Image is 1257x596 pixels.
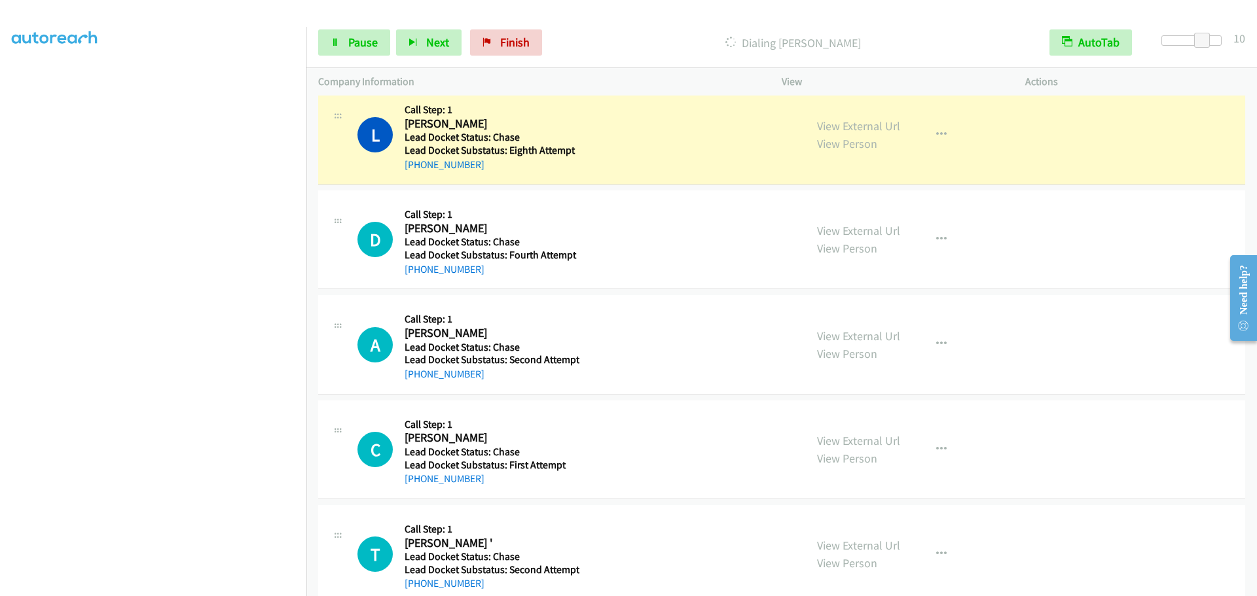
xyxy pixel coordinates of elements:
[817,118,900,133] a: View External Url
[405,418,579,431] h5: Call Step: 1
[357,222,393,257] h1: D
[405,446,579,459] h5: Lead Docket Status: Chase
[1049,29,1132,56] button: AutoTab
[817,136,877,151] a: View Person
[817,433,900,448] a: View External Url
[405,131,579,144] h5: Lead Docket Status: Chase
[817,555,877,570] a: View Person
[1233,29,1245,47] div: 10
[405,536,579,551] h2: [PERSON_NAME] '
[817,346,877,361] a: View Person
[817,328,900,343] a: View External Url
[357,536,393,572] h1: T
[782,74,1002,90] p: View
[405,221,579,236] h2: [PERSON_NAME]
[405,523,579,536] h5: Call Step: 1
[357,117,393,152] h1: L
[1219,246,1257,350] iframe: Resource Center
[405,326,579,341] h2: [PERSON_NAME]
[357,432,393,467] h1: C
[348,35,378,50] span: Pause
[357,327,393,362] h1: A
[817,451,877,466] a: View Person
[405,459,579,472] h5: Lead Docket Substatus: First Attempt
[560,34,1026,52] p: Dialing [PERSON_NAME]
[357,432,393,467] div: The call is yet to be attempted
[405,341,579,354] h5: Lead Docket Status: Chase
[396,29,462,56] button: Next
[318,29,390,56] a: Pause
[357,536,393,572] div: The call is yet to be attempted
[405,368,484,380] a: [PHONE_NUMBER]
[405,144,579,157] h5: Lead Docket Substatus: Eighth Attempt
[405,103,579,116] h5: Call Step: 1
[357,327,393,362] div: The call is yet to be attempted
[405,550,579,563] h5: Lead Docket Status: Chase
[426,35,449,50] span: Next
[405,563,579,576] h5: Lead Docket Substatus: Second Attempt
[405,236,579,249] h5: Lead Docket Status: Chase
[405,116,579,131] h2: [PERSON_NAME]
[817,223,900,238] a: View External Url
[405,158,484,171] a: [PHONE_NUMBER]
[1025,74,1245,90] p: Actions
[405,263,484,275] a: [PHONE_NUMBER]
[405,353,579,366] h5: Lead Docket Substatus: Second Attempt
[817,241,877,256] a: View Person
[405,430,579,446] h2: [PERSON_NAME]
[357,222,393,257] div: The call is yet to be attempted
[405,472,484,485] a: [PHONE_NUMBER]
[470,29,542,56] a: Finish
[405,249,579,262] h5: Lead Docket Substatus: Fourth Attempt
[405,577,484,589] a: [PHONE_NUMBER]
[817,538,900,553] a: View External Url
[405,313,579,326] h5: Call Step: 1
[405,208,579,221] h5: Call Step: 1
[318,74,758,90] p: Company Information
[500,35,530,50] span: Finish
